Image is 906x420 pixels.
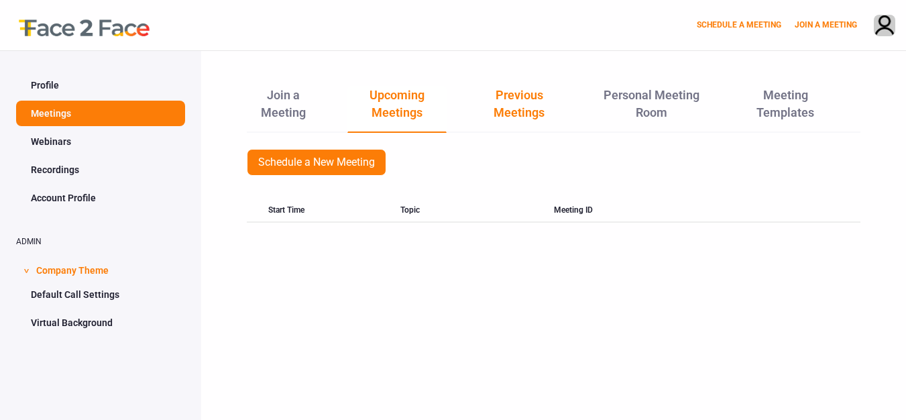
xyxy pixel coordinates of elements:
[16,157,185,182] a: Recordings
[874,15,895,38] img: avatar.710606db.png
[795,20,857,30] a: JOIN A MEETING
[247,149,386,176] a: Schedule a New Meeting
[347,86,447,133] a: Upcoming Meetings
[16,72,185,98] a: Profile
[247,199,400,223] div: Start Time
[400,199,554,223] div: Topic
[36,256,109,282] span: Company Theme
[16,101,185,126] a: Meetings
[247,86,321,132] a: Join a Meeting
[592,86,711,132] a: Personal Meeting Room
[738,86,834,132] a: Meeting Templates
[16,185,185,211] a: Account Profile
[16,238,185,246] h2: ADMIN
[554,199,707,223] div: Meeting ID
[16,129,185,154] a: Webinars
[19,268,33,273] span: >
[16,282,185,307] a: Default Call Settings
[697,20,781,30] a: SCHEDULE A MEETING
[16,310,185,335] a: Virtual Background
[473,86,566,132] a: Previous Meetings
